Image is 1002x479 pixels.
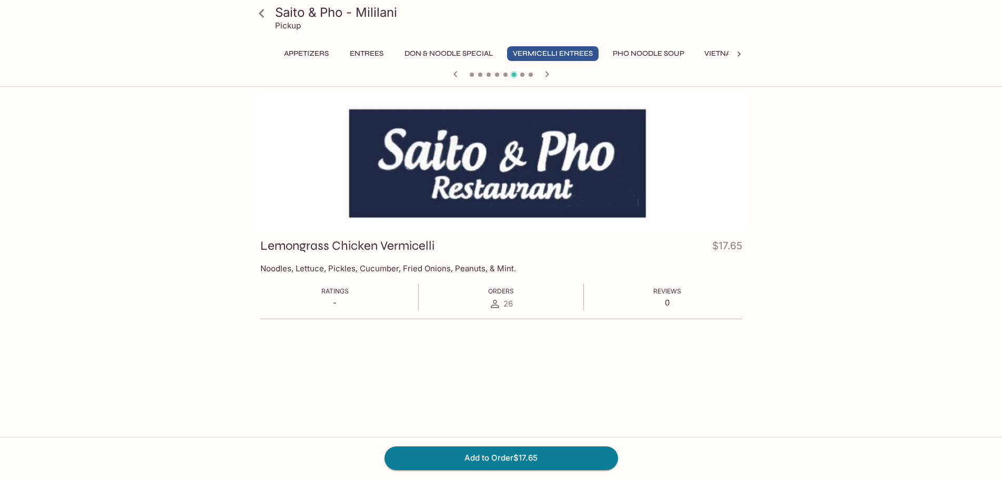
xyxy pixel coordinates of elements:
[278,46,335,61] button: Appetizers
[399,46,499,61] button: Don & Noodle Special
[384,446,618,470] button: Add to Order$17.65
[321,287,349,295] span: Ratings
[260,238,434,254] h3: Lemongrass Chicken Vermicelli
[321,298,349,308] p: -
[507,46,599,61] button: Vermicelli Entrees
[260,263,742,273] p: Noodles, Lettuce, Pickles, Cucumber, Fried Onions, Peanuts, & Mint.
[275,21,301,30] p: Pickup
[653,287,681,295] span: Reviews
[275,4,745,21] h3: Saito & Pho - Mililani
[712,238,742,258] h4: $17.65
[653,298,681,308] p: 0
[343,46,390,61] button: Entrees
[488,287,514,295] span: Orders
[607,46,690,61] button: Pho Noodle Soup
[503,299,513,309] span: 26
[253,91,750,230] div: Lemongrass Chicken Vermicelli
[699,46,809,61] button: Vietnamese Sandwiches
